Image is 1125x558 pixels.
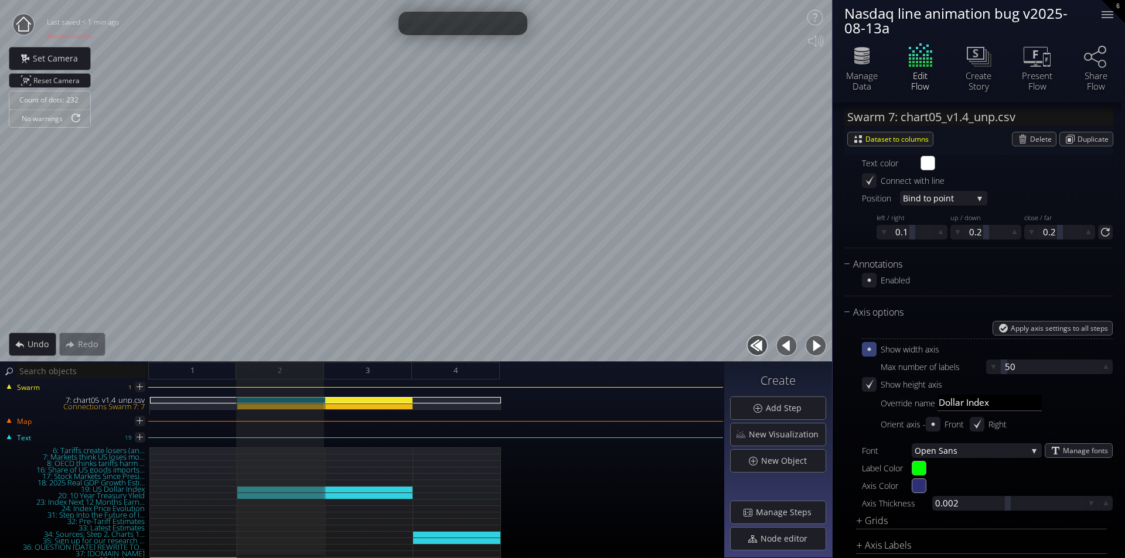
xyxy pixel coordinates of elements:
[1,447,149,454] div: 6: Tariffs create losers (an...
[958,70,999,91] div: Create Story
[1,486,149,492] div: 19: US Dollar Index
[9,333,56,356] div: Undo action
[1,538,149,544] div: 35: Sign up for our research ...
[128,380,132,395] div: 1
[730,374,826,387] h3: Create
[1017,70,1058,91] div: Present Flow
[841,70,882,91] div: Manage Data
[1030,132,1056,146] span: Delete
[881,377,942,392] div: Show height axis
[1,512,149,518] div: 31: Step Into the Future of I...
[1,467,149,473] div: 16: Share of US goods imports...
[1,499,149,505] div: 23: Index Next 12 Months Earn...
[953,443,1027,458] span: s
[862,443,912,458] div: Font
[190,363,195,378] span: 1
[748,429,826,440] span: New Visualization
[1,525,149,531] div: 33: Latest Estimates
[755,506,819,518] span: Manage Steps
[844,6,1087,35] div: Nasdaq line animation bug v2025-08-13a
[1,397,149,403] div: 7: chart05_v1.4_unp.csv
[881,273,910,287] div: Enabled
[33,74,84,87] span: Reset Camera
[1024,214,1095,223] div: close / far
[862,478,912,493] div: Axis Color
[844,305,1099,320] div: Axis options
[1011,321,1112,335] span: Apply axis settings to all steps
[862,191,900,206] div: Position
[1,454,149,460] div: 7: Markets think US loses mo...
[945,417,964,432] div: Front
[16,364,146,378] input: Search objects
[1063,444,1112,457] span: Manage fonts
[16,382,40,393] span: Swarm
[1,531,149,538] div: 34: Sources: Step 2, Charts 1...
[1078,132,1113,146] span: Duplicate
[915,443,953,458] span: Open San
[988,417,1007,432] div: Right
[950,214,1021,223] div: up / down
[1,460,149,467] div: 8: OECD thinks tariffs harm ...
[1075,70,1116,91] div: Share Flow
[881,395,1113,414] div: Override name
[1,518,149,525] div: 32: Pre-Tariff Estimates
[903,191,916,206] span: Bin
[454,363,458,378] span: 4
[881,173,945,188] div: Connect with line
[881,360,986,374] div: Max number of labels
[1,505,149,512] div: 24: Index Price Evolution
[278,363,282,378] span: 2
[1,544,149,550] div: 36: QUESTION [DATE] REWRITE TO...
[761,455,814,467] span: New Object
[856,514,1092,528] div: Grids
[862,461,912,475] div: Label Color
[1,480,149,486] div: 18: 2025 Real GDP Growth Esti...
[881,417,926,432] div: Orient axis -
[16,433,31,443] span: Text
[1,550,149,557] div: 37: [DOMAIN_NAME]
[125,430,132,445] div: 19
[1,403,149,410] div: Connections Swarm 7: 7
[27,338,56,350] span: Undo
[865,132,933,146] span: Dataset to columns
[1,473,149,480] div: 17: Stock Markets Since Presi...
[765,402,809,414] span: Add Step
[877,214,947,223] div: left / right
[16,416,32,427] span: Map
[881,342,939,357] div: Show width axis
[862,496,932,511] div: Axis Thickness
[862,156,921,170] div: Text color
[916,191,973,206] span: d to point
[1,492,149,499] div: 20: 10 Year Treasury Yleld
[32,53,85,64] span: Set Camera
[366,363,370,378] span: 3
[856,538,1092,553] div: Axis Labels
[844,257,1099,272] div: Annotations
[760,533,814,545] span: Node editor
